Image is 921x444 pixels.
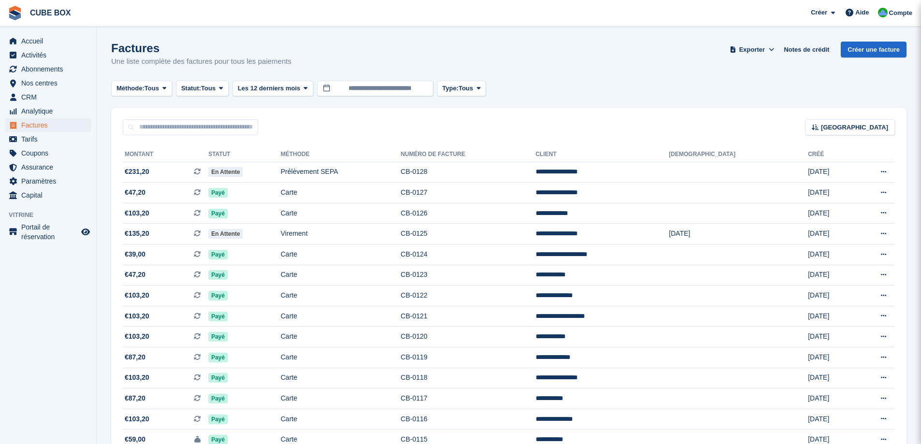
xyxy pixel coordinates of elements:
td: Carte [281,306,401,327]
a: menu [5,62,91,76]
td: CB-0118 [401,368,536,388]
span: €103,20 [125,290,149,301]
span: Paramètres [21,174,79,188]
span: €231,20 [125,167,149,177]
td: [DATE] [808,265,852,286]
span: €103,20 [125,372,149,383]
span: Statut: [181,84,201,93]
a: menu [5,104,91,118]
span: Activités [21,48,79,62]
span: €103,20 [125,311,149,321]
td: CB-0124 [401,244,536,265]
th: Créé [808,147,852,162]
td: [DATE] [808,183,852,203]
a: menu [5,132,91,146]
td: CB-0123 [401,265,536,286]
td: CB-0126 [401,203,536,224]
span: Méthode: [117,84,145,93]
td: Carte [281,203,401,224]
span: €103,20 [125,414,149,424]
td: CB-0120 [401,327,536,347]
span: Tous [145,84,159,93]
span: Abonnements [21,62,79,76]
span: Factures [21,118,79,132]
td: [DATE] [808,306,852,327]
a: menu [5,222,91,242]
td: [DATE] [808,368,852,388]
button: Statut: Tous [176,81,229,97]
span: Payé [208,353,228,362]
span: Créer [811,8,827,17]
a: Créer une facture [841,42,906,57]
span: Payé [208,312,228,321]
th: Client [536,147,669,162]
td: [DATE] [669,224,808,244]
button: Les 12 derniers mois [233,81,313,97]
span: Payé [208,415,228,424]
span: Payé [208,209,228,218]
span: Payé [208,250,228,259]
td: CB-0121 [401,306,536,327]
td: [DATE] [808,388,852,409]
th: [DEMOGRAPHIC_DATA] [669,147,808,162]
span: Payé [208,373,228,383]
img: Cube Box [878,8,888,17]
button: Exporter [728,42,776,57]
td: CB-0125 [401,224,536,244]
td: [DATE] [808,327,852,347]
span: Type: [442,84,459,93]
td: CB-0119 [401,347,536,368]
span: €135,20 [125,229,149,239]
h1: Factures [111,42,292,55]
span: Tous [201,84,216,93]
a: menu [5,174,91,188]
a: menu [5,90,91,104]
a: Boutique d'aperçu [80,226,91,238]
th: Méthode [281,147,401,162]
td: CB-0116 [401,409,536,430]
span: Coupons [21,146,79,160]
td: Carte [281,244,401,265]
td: Virement [281,224,401,244]
a: menu [5,118,91,132]
td: Carte [281,409,401,430]
span: Assurance [21,160,79,174]
td: Carte [281,327,401,347]
td: [DATE] [808,286,852,306]
button: Méthode: Tous [111,81,172,97]
span: €87,20 [125,352,146,362]
img: stora-icon-8386f47178a22dfd0bd8f6a31ec36ba5ce8667c1dd55bd0f319d3a0aa187defe.svg [8,6,22,20]
button: Type: Tous [437,81,486,97]
span: Capital [21,188,79,202]
td: [DATE] [808,224,852,244]
p: Une liste complète des factures pour tous les paiements [111,56,292,67]
span: En attente [208,167,243,177]
a: menu [5,76,91,90]
span: €47,20 [125,270,146,280]
span: Nos centres [21,76,79,90]
a: menu [5,48,91,62]
span: Analytique [21,104,79,118]
span: Payé [208,270,228,280]
span: Payé [208,394,228,403]
span: €103,20 [125,331,149,342]
th: Montant [123,147,208,162]
td: Carte [281,368,401,388]
span: €39,00 [125,249,146,259]
td: Carte [281,388,401,409]
a: menu [5,160,91,174]
a: menu [5,188,91,202]
td: [DATE] [808,409,852,430]
span: €103,20 [125,208,149,218]
td: CB-0117 [401,388,536,409]
th: Statut [208,147,281,162]
td: CB-0127 [401,183,536,203]
span: Les 12 derniers mois [238,84,300,93]
span: Vitrine [9,210,96,220]
td: [DATE] [808,347,852,368]
span: Accueil [21,34,79,48]
span: Compte [889,8,912,18]
span: Exporter [739,45,765,55]
td: [DATE] [808,203,852,224]
span: En attente [208,229,243,239]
